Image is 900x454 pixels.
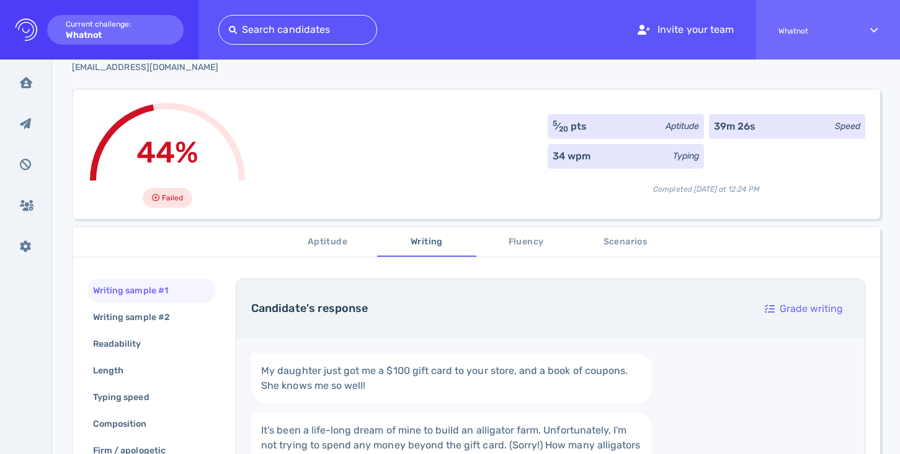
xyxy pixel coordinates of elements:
[559,125,568,133] sub: 20
[91,388,164,406] div: Typing speed
[484,234,568,250] span: Fluency
[72,61,254,74] div: Click to copy the email address
[758,294,850,324] button: Grade writing
[548,174,865,195] div: Completed [DATE] at 12:24 PM
[553,119,587,134] div: ⁄ pts
[759,295,849,323] div: Grade writing
[553,119,557,128] sup: 5
[714,119,755,134] div: 39m 26s
[91,362,138,380] div: Length
[91,308,185,326] div: Writing sample #2
[553,149,590,164] div: 34 wpm
[673,149,699,162] div: Typing
[778,27,848,35] span: Whatnot
[91,415,162,433] div: Composition
[251,302,743,316] h4: Candidate's response
[136,135,198,170] span: 44%
[385,234,469,250] span: Writing
[666,120,699,133] div: Aptitude
[91,282,183,300] div: Writing sample #1
[285,234,370,250] span: Aptitude
[251,354,652,403] a: My daughter just got me a $100 gift card to your store, and a book of coupons. She knows me so well!
[162,190,183,205] span: Failed
[835,120,860,133] div: Speed
[583,234,667,250] span: Scenarios
[91,335,156,353] div: Readability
